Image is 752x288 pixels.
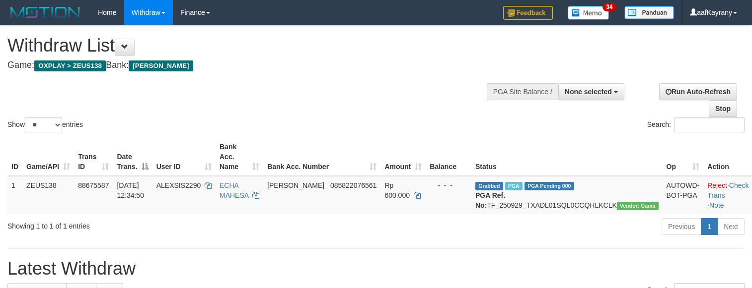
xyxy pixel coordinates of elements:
[487,83,558,100] div: PGA Site Balance /
[568,6,609,20] img: Button%20Memo.svg
[7,36,491,56] h1: Withdraw List
[525,182,574,190] span: PGA Pending
[558,83,624,100] button: None selected
[330,181,376,189] span: Copy 085822076561 to clipboard
[7,217,306,231] div: Showing 1 to 1 of 1 entries
[701,218,718,235] a: 1
[7,60,491,70] h4: Game: Bank:
[7,117,83,132] label: Show entries
[78,181,109,189] span: 88675587
[25,117,62,132] select: Showentries
[602,2,616,11] span: 34
[659,83,737,100] a: Run Auto-Refresh
[505,182,523,190] span: Marked by aafpengsreynich
[263,138,380,176] th: Bank Acc. Number: activate to sort column ascending
[267,181,324,189] span: [PERSON_NAME]
[7,138,22,176] th: ID
[617,202,659,210] span: Vendor URL: https://trx31.1velocity.biz
[216,138,263,176] th: Bank Acc. Name: activate to sort column ascending
[220,181,248,199] a: ECHA MAHESA
[503,6,553,20] img: Feedback.jpg
[709,100,737,117] a: Stop
[471,138,663,176] th: Status
[624,6,674,19] img: panduan.png
[380,138,426,176] th: Amount: activate to sort column ascending
[7,5,83,20] img: MOTION_logo.png
[475,182,503,190] span: Grabbed
[647,117,745,132] label: Search:
[674,117,745,132] input: Search:
[22,176,74,214] td: ZEUS138
[426,138,471,176] th: Balance
[663,138,704,176] th: Op: activate to sort column ascending
[156,181,201,189] span: ALEXSIS2290
[113,138,152,176] th: Date Trans.: activate to sort column descending
[74,138,113,176] th: Trans ID: activate to sort column ascending
[707,181,749,199] a: Check Trans
[475,191,505,209] b: PGA Ref. No:
[22,138,74,176] th: Game/API: activate to sort column ascending
[152,138,216,176] th: User ID: activate to sort column ascending
[717,218,745,235] a: Next
[565,88,612,96] span: None selected
[7,259,745,279] h1: Latest Withdraw
[7,176,22,214] td: 1
[707,181,727,189] a: Reject
[129,60,193,71] span: [PERSON_NAME]
[384,181,410,199] span: Rp 600.000
[471,176,663,214] td: TF_250929_TXADL01SQL0CCQHLKCLK
[430,180,467,190] div: - - -
[117,181,144,199] span: [DATE] 12:34:50
[662,218,701,235] a: Previous
[709,201,724,209] a: Note
[34,60,106,71] span: OXPLAY > ZEUS138
[663,176,704,214] td: AUTOWD-BOT-PGA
